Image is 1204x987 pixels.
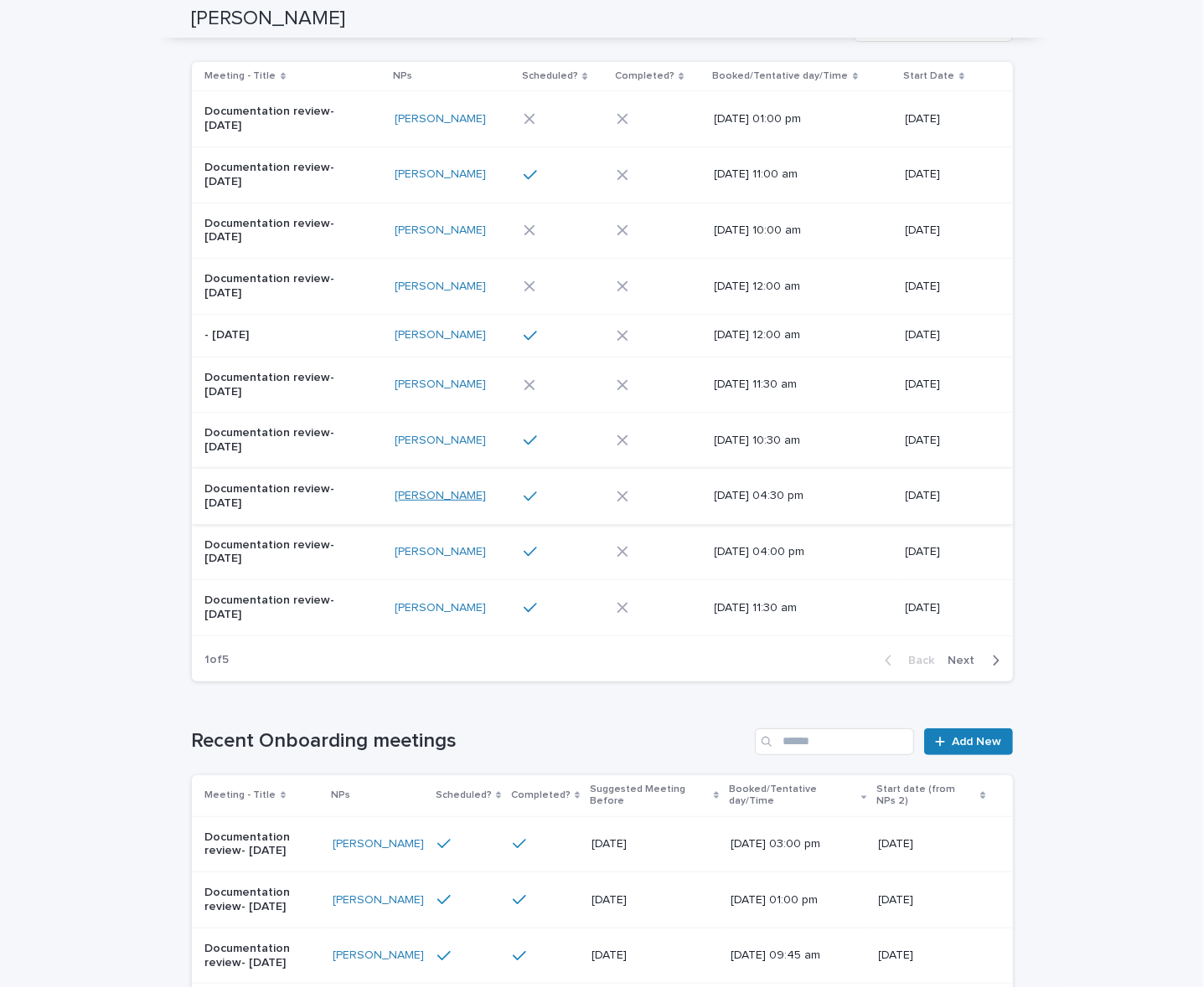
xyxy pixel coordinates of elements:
[731,948,850,963] p: [DATE] 09:45 am
[615,67,674,85] p: Completed?
[906,112,986,126] p: [DATE]
[755,728,914,755] input: Search
[715,112,855,126] p: [DATE] 01:00 pm
[715,224,855,238] p: [DATE] 10:00 am
[393,67,412,85] p: NPs
[906,601,986,615] p: [DATE]
[715,280,855,294] p: [DATE] 12:00 am
[395,378,486,392] a: [PERSON_NAME]
[906,489,986,503] p: [DATE]
[192,7,346,31] h2: [PERSON_NAME]
[906,167,986,182] p: [DATE]
[713,67,849,85] p: Booked/Tentative day/Time
[592,948,711,963] p: [DATE]
[395,280,486,294] a: [PERSON_NAME]
[877,780,977,811] p: Start date (from NPs 2)
[205,328,345,342] p: - [DATE]
[715,167,855,182] p: [DATE] 11:00 am
[871,653,942,668] button: Back
[192,413,1013,469] tr: Documentation review- [DATE][PERSON_NAME] [DATE] 10:30 am[DATE]
[715,545,855,559] p: [DATE] 04:00 pm
[192,203,1013,259] tr: Documentation review- [DATE][PERSON_NAME] [DATE] 10:00 am[DATE]
[205,67,276,85] p: Meeting - Title
[205,426,345,455] p: Documentation review- [DATE]
[192,468,1013,524] tr: Documentation review- [DATE][PERSON_NAME] [DATE] 04:30 pm[DATE]
[205,942,319,970] p: Documentation review- [DATE]
[205,538,345,567] p: Documentation review- [DATE]
[192,928,1013,984] tr: Documentation review- [DATE][PERSON_NAME] [DATE][DATE] 09:45 am[DATE]
[715,434,855,448] p: [DATE] 10:30 am
[924,728,1012,755] a: Add New
[879,948,986,963] p: [DATE]
[904,67,955,85] p: Start Date
[899,655,935,666] span: Back
[715,601,855,615] p: [DATE] 11:30 am
[395,328,486,342] a: [PERSON_NAME]
[192,872,1013,928] tr: Documentation review- [DATE][PERSON_NAME] [DATE][DATE] 01:00 pm[DATE]
[205,371,345,399] p: Documentation review- [DATE]
[395,545,486,559] a: [PERSON_NAME]
[205,105,345,133] p: Documentation review- [DATE]
[715,328,855,342] p: [DATE] 12:00 am
[522,67,578,85] p: Scheduled?
[942,653,1013,668] button: Next
[331,786,350,805] p: NPs
[879,893,986,907] p: [DATE]
[395,112,486,126] a: [PERSON_NAME]
[192,729,749,753] h1: Recent Onboarding meetings
[333,837,424,851] a: [PERSON_NAME]
[590,780,710,811] p: Suggested Meeting Before
[906,378,986,392] p: [DATE]
[192,259,1013,315] tr: Documentation review- [DATE][PERSON_NAME] [DATE] 12:00 am[DATE]
[948,655,985,666] span: Next
[205,886,319,914] p: Documentation review- [DATE]
[192,524,1013,580] tr: Documentation review- [DATE][PERSON_NAME] [DATE] 04:00 pm[DATE]
[205,594,345,622] p: Documentation review- [DATE]
[592,837,711,851] p: [DATE]
[192,357,1013,413] tr: Documentation review- [DATE][PERSON_NAME] [DATE] 11:30 am[DATE]
[715,378,855,392] p: [DATE] 11:30 am
[906,280,986,294] p: [DATE]
[592,893,711,907] p: [DATE]
[906,224,986,238] p: [DATE]
[192,580,1013,636] tr: Documentation review- [DATE][PERSON_NAME] [DATE] 11:30 am[DATE]
[436,786,492,805] p: Scheduled?
[906,545,986,559] p: [DATE]
[395,489,486,503] a: [PERSON_NAME]
[192,314,1013,357] tr: - [DATE][PERSON_NAME] [DATE] 12:00 am[DATE]
[731,837,850,851] p: [DATE] 03:00 pm
[395,224,486,238] a: [PERSON_NAME]
[205,272,345,301] p: Documentation review- [DATE]
[192,640,243,681] p: 1 of 5
[333,893,424,907] a: [PERSON_NAME]
[395,167,486,182] a: [PERSON_NAME]
[205,161,345,189] p: Documentation review- [DATE]
[395,434,486,448] a: [PERSON_NAME]
[511,786,571,805] p: Completed?
[205,786,276,805] p: Meeting - Title
[715,489,855,503] p: [DATE] 04:30 pm
[192,147,1013,203] tr: Documentation review- [DATE][PERSON_NAME] [DATE] 11:00 am[DATE]
[395,601,486,615] a: [PERSON_NAME]
[192,91,1013,147] tr: Documentation review- [DATE][PERSON_NAME] [DATE] 01:00 pm[DATE]
[729,780,857,811] p: Booked/Tentative day/Time
[192,816,1013,872] tr: Documentation review- [DATE][PERSON_NAME] [DATE][DATE] 03:00 pm[DATE]
[906,328,986,342] p: [DATE]
[953,736,1002,748] span: Add New
[205,482,345,511] p: Documentation review- [DATE]
[205,830,319,859] p: Documentation review- [DATE]
[879,837,986,851] p: [DATE]
[333,948,424,963] a: [PERSON_NAME]
[731,893,850,907] p: [DATE] 01:00 pm
[906,434,986,448] p: [DATE]
[205,217,345,245] p: Documentation review- [DATE]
